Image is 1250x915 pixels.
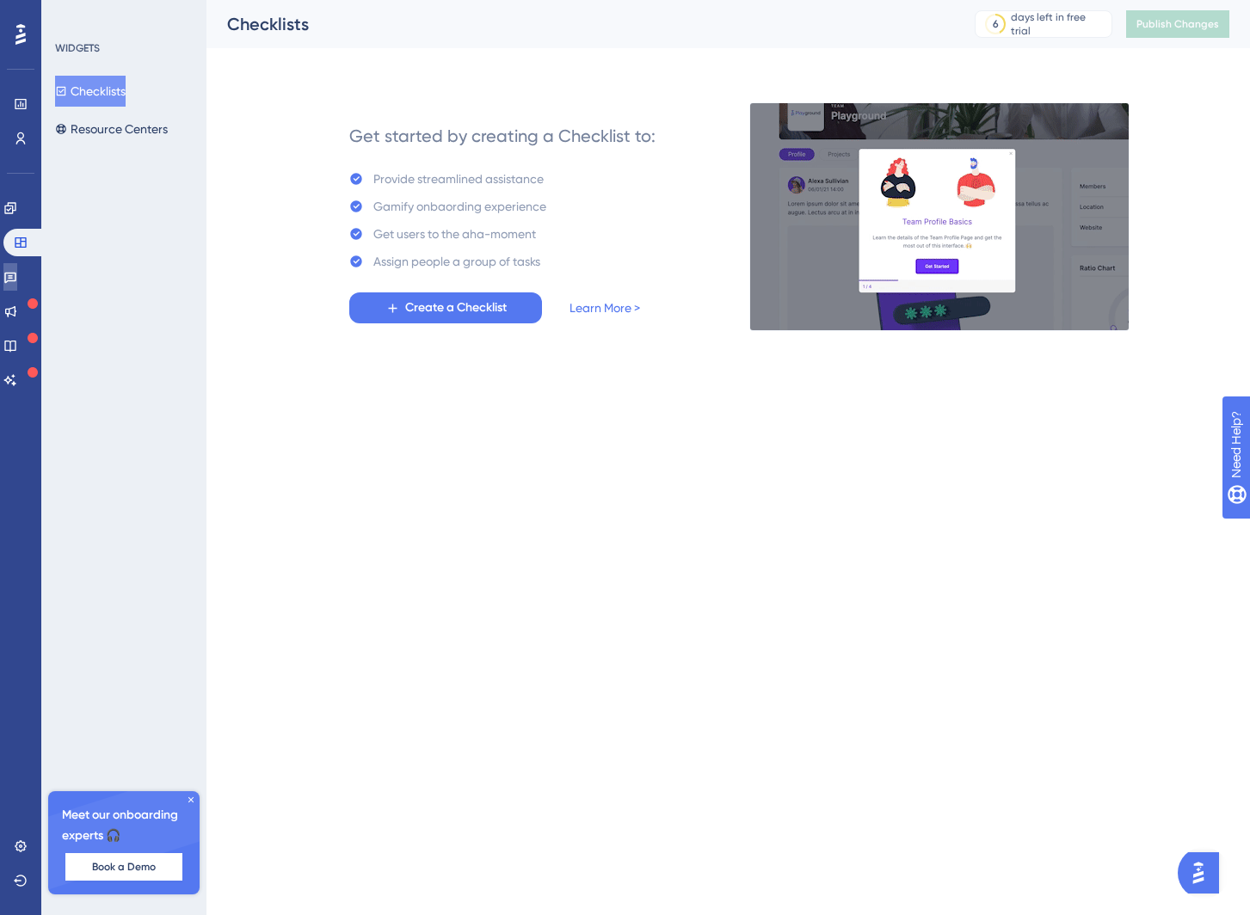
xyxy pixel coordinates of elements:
button: Create a Checklist [349,292,542,323]
a: Learn More > [570,298,640,318]
button: Checklists [55,76,126,107]
span: Publish Changes [1136,17,1219,31]
div: Get started by creating a Checklist to: [349,124,656,148]
div: Provide streamlined assistance [373,169,544,189]
div: Gamify onbaording experience [373,196,546,217]
button: Resource Centers [55,114,168,144]
span: Create a Checklist [405,298,507,318]
button: Book a Demo [65,853,182,881]
img: e28e67207451d1beac2d0b01ddd05b56.gif [749,102,1130,331]
button: Publish Changes [1126,10,1229,38]
span: Need Help? [40,4,108,25]
span: Meet our onboarding experts 🎧 [62,805,186,846]
div: Assign people a group of tasks [373,251,540,272]
span: Book a Demo [92,860,156,874]
div: WIDGETS [55,41,100,55]
div: 6 [993,17,999,31]
div: days left in free trial [1011,10,1106,38]
iframe: UserGuiding AI Assistant Launcher [1178,847,1229,899]
div: Checklists [227,12,932,36]
div: Get users to the aha-moment [373,224,536,244]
